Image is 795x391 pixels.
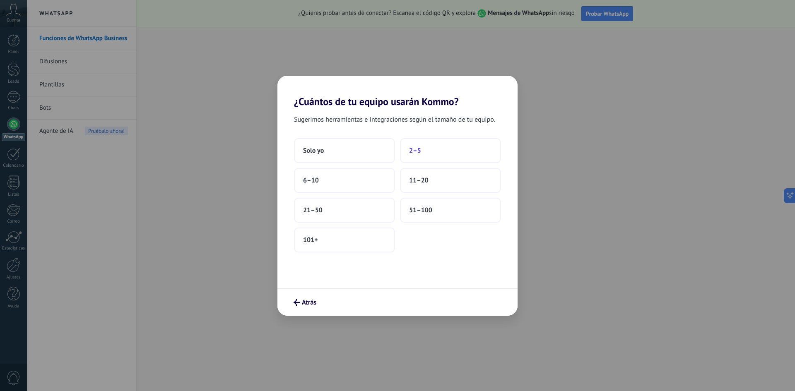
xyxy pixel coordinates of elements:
[294,228,395,252] button: 101+
[294,168,395,193] button: 6–10
[302,300,316,305] span: Atrás
[303,146,324,155] span: Solo yo
[400,138,501,163] button: 2–5
[277,76,518,108] h2: ¿Cuántos de tu equipo usarán Kommo?
[294,114,495,125] span: Sugerimos herramientas e integraciones según el tamaño de tu equipo.
[409,176,429,185] span: 11–20
[303,206,323,214] span: 21–50
[290,295,320,309] button: Atrás
[303,236,318,244] span: 101+
[303,176,319,185] span: 6–10
[409,206,432,214] span: 51–100
[409,146,421,155] span: 2–5
[294,198,395,223] button: 21–50
[400,168,501,193] button: 11–20
[294,138,395,163] button: Solo yo
[400,198,501,223] button: 51–100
